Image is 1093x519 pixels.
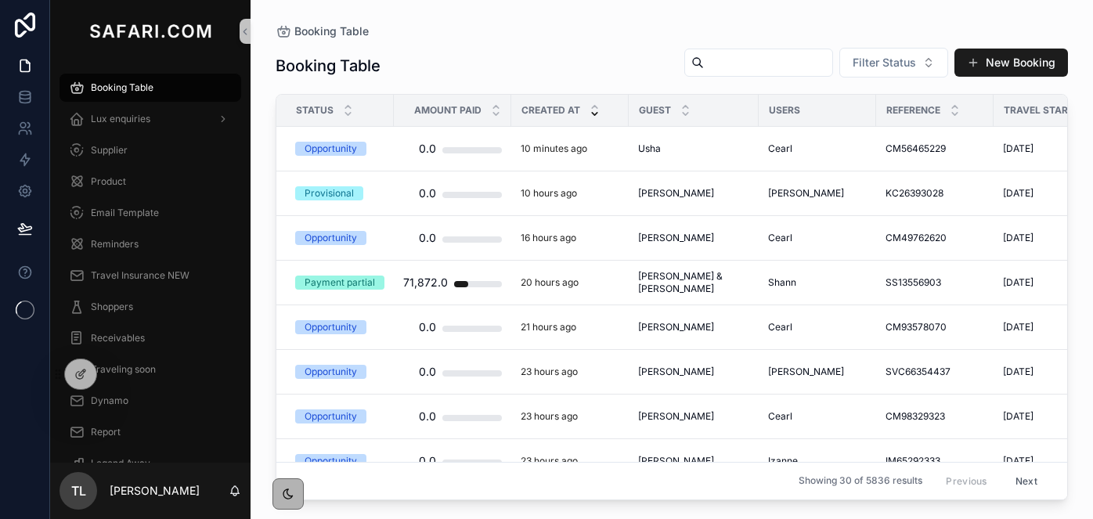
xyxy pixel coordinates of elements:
[305,454,357,468] div: Opportunity
[403,312,502,343] a: 0.0
[403,178,502,209] a: 0.0
[768,366,867,378] a: [PERSON_NAME]
[886,410,984,423] a: CM98329323
[295,231,384,245] a: Opportunity
[60,230,241,258] a: Reminders
[521,410,619,423] a: 23 hours ago
[1003,366,1033,378] span: [DATE]
[296,104,334,117] span: Status
[853,55,916,70] span: Filter Status
[419,178,436,209] div: 0.0
[638,410,749,423] a: [PERSON_NAME]
[638,366,714,378] span: [PERSON_NAME]
[954,49,1068,77] button: New Booking
[414,104,482,117] span: Amount Paid
[521,104,580,117] span: Created at
[305,365,357,379] div: Opportunity
[91,207,159,219] span: Email Template
[276,23,369,39] a: Booking Table
[768,410,792,423] span: Cearl
[768,366,844,378] span: [PERSON_NAME]
[886,455,940,467] span: IM65292333
[295,142,384,156] a: Opportunity
[403,267,502,298] a: 71,872.0
[521,276,579,289] p: 20 hours ago
[60,74,241,102] a: Booking Table
[521,455,578,467] p: 23 hours ago
[305,142,357,156] div: Opportunity
[768,455,798,467] span: Izanne
[60,355,241,384] a: Traveling soon
[521,187,577,200] p: 10 hours ago
[521,366,619,378] a: 23 hours ago
[768,142,792,155] span: Cearl
[295,276,384,290] a: Payment partial
[50,63,251,463] div: scrollable content
[295,454,384,468] a: Opportunity
[768,410,867,423] a: Cearl
[305,276,375,290] div: Payment partial
[1004,104,1080,117] span: Travel Starts
[91,269,189,282] span: Travel Insurance NEW
[886,366,984,378] a: SVC66354437
[91,457,150,470] span: Legend Away
[886,232,984,244] a: CM49762620
[886,232,947,244] span: CM49762620
[419,356,436,387] div: 0.0
[638,410,714,423] span: [PERSON_NAME]
[1003,410,1033,423] span: [DATE]
[638,270,749,295] a: [PERSON_NAME] & [PERSON_NAME]
[521,232,576,244] p: 16 hours ago
[295,365,384,379] a: Opportunity
[91,81,153,94] span: Booking Table
[638,187,714,200] span: [PERSON_NAME]
[295,409,384,423] a: Opportunity
[521,142,587,155] p: 10 minutes ago
[1003,142,1033,155] span: [DATE]
[276,55,381,77] h1: Booking Table
[419,133,436,164] div: 0.0
[91,301,133,313] span: Shoppers
[799,475,922,488] span: Showing 30 of 5836 results
[521,187,619,200] a: 10 hours ago
[60,199,241,227] a: Email Template
[886,276,984,289] a: SS13556903
[403,222,502,254] a: 0.0
[305,409,357,423] div: Opportunity
[886,410,945,423] span: CM98329323
[1003,276,1033,289] span: [DATE]
[521,232,619,244] a: 16 hours ago
[403,133,502,164] a: 0.0
[768,321,867,333] a: Cearl
[521,142,619,155] a: 10 minutes ago
[768,142,867,155] a: Cearl
[886,276,941,289] span: SS13556903
[91,363,156,376] span: Traveling soon
[91,395,128,407] span: Dynamo
[60,418,241,446] a: Report
[403,356,502,387] a: 0.0
[886,187,984,200] a: KC26393028
[638,142,661,155] span: Usha
[1003,321,1033,333] span: [DATE]
[768,232,867,244] a: Cearl
[91,426,121,438] span: Report
[886,142,946,155] span: CM56465229
[769,104,800,117] span: Users
[1003,455,1033,467] span: [DATE]
[403,445,502,477] a: 0.0
[886,366,951,378] span: SVC66354437
[60,324,241,352] a: Receivables
[419,445,436,477] div: 0.0
[886,455,984,467] a: IM65292333
[886,321,984,333] a: CM93578070
[60,261,241,290] a: Travel Insurance NEW
[886,187,943,200] span: KC26393028
[60,136,241,164] a: Supplier
[886,104,940,117] span: Reference
[839,48,948,77] button: Select Button
[295,320,384,334] a: Opportunity
[60,168,241,196] a: Product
